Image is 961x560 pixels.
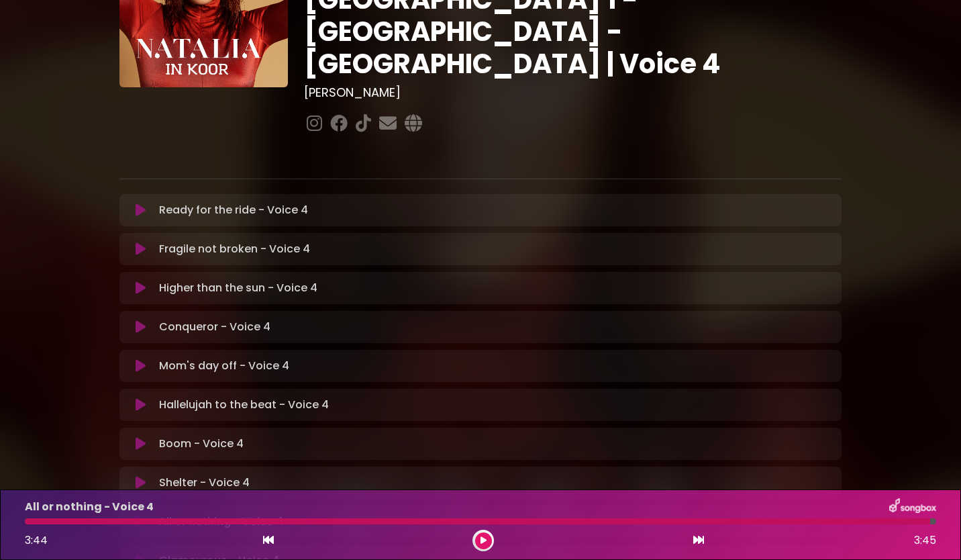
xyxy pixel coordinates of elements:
p: Mom's day off - Voice 4 [159,358,289,374]
p: Hallelujah to the beat - Voice 4 [159,397,329,413]
p: Shelter - Voice 4 [159,475,250,491]
p: Higher than the sun - Voice 4 [159,280,317,296]
span: 3:44 [25,532,48,548]
img: songbox-logo-white.png [889,498,936,516]
p: Ready for the ride - Voice 4 [159,202,308,218]
p: All or nothing - Voice 4 [25,499,154,515]
p: Fragile not broken - Voice 4 [159,241,310,257]
p: Conqueror - Voice 4 [159,319,270,335]
p: Boom - Voice 4 [159,436,244,452]
span: 3:45 [914,532,936,549]
h3: [PERSON_NAME] [304,85,842,100]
